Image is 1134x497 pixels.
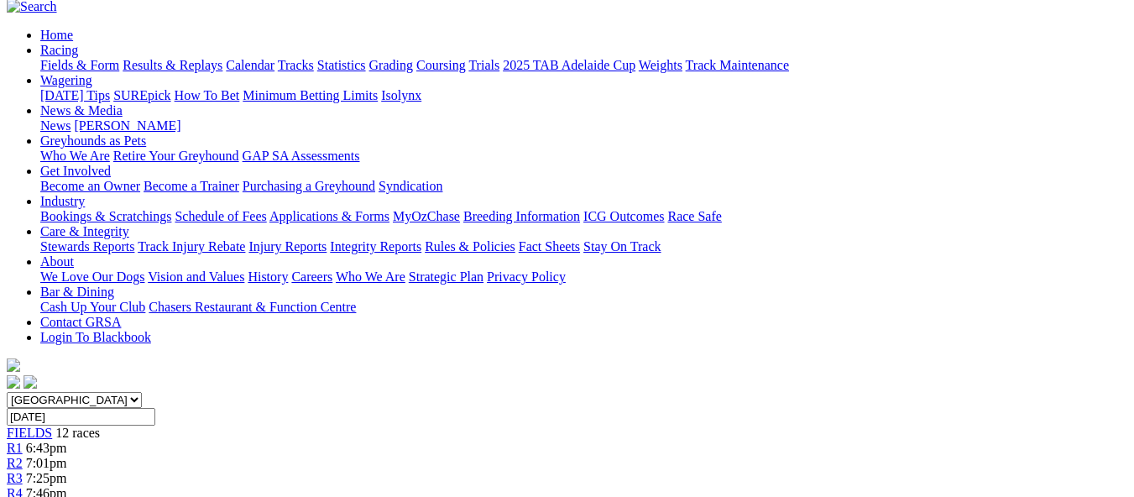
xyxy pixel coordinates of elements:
[148,269,244,284] a: Vision and Values
[317,58,366,72] a: Statistics
[40,118,1127,133] div: News & Media
[369,58,413,72] a: Grading
[686,58,789,72] a: Track Maintenance
[40,133,146,148] a: Greyhounds as Pets
[40,269,144,284] a: We Love Our Dogs
[40,194,85,208] a: Industry
[26,471,67,485] span: 7:25pm
[40,239,1127,254] div: Care & Integrity
[583,209,664,223] a: ICG Outcomes
[40,28,73,42] a: Home
[40,103,123,118] a: News & Media
[243,149,360,163] a: GAP SA Assessments
[7,426,52,440] a: FIELDS
[24,375,37,389] img: twitter.svg
[40,179,1127,194] div: Get Involved
[226,58,274,72] a: Calendar
[40,285,114,299] a: Bar & Dining
[336,269,405,284] a: Who We Are
[40,149,1127,164] div: Greyhounds as Pets
[40,43,78,57] a: Racing
[278,58,314,72] a: Tracks
[123,58,222,72] a: Results & Replays
[175,209,266,223] a: Schedule of Fees
[379,179,442,193] a: Syndication
[519,239,580,254] a: Fact Sheets
[639,58,682,72] a: Weights
[113,149,239,163] a: Retire Your Greyhound
[144,179,239,193] a: Become a Trainer
[40,330,151,344] a: Login To Blackbook
[55,426,100,440] span: 12 races
[7,358,20,372] img: logo-grsa-white.png
[40,179,140,193] a: Become an Owner
[7,456,23,470] a: R2
[40,164,111,178] a: Get Involved
[248,269,288,284] a: History
[26,456,67,470] span: 7:01pm
[40,209,171,223] a: Bookings & Scratchings
[248,239,327,254] a: Injury Reports
[40,224,129,238] a: Care & Integrity
[40,315,121,329] a: Contact GRSA
[138,239,245,254] a: Track Injury Rebate
[487,269,566,284] a: Privacy Policy
[40,88,110,102] a: [DATE] Tips
[330,239,421,254] a: Integrity Reports
[40,300,145,314] a: Cash Up Your Club
[416,58,466,72] a: Coursing
[463,209,580,223] a: Breeding Information
[468,58,499,72] a: Trials
[409,269,483,284] a: Strategic Plan
[74,118,180,133] a: [PERSON_NAME]
[149,300,356,314] a: Chasers Restaurant & Function Centre
[40,73,92,87] a: Wagering
[40,118,71,133] a: News
[40,300,1127,315] div: Bar & Dining
[503,58,635,72] a: 2025 TAB Adelaide Cup
[269,209,389,223] a: Applications & Forms
[243,88,378,102] a: Minimum Betting Limits
[425,239,515,254] a: Rules & Policies
[291,269,332,284] a: Careers
[7,471,23,485] a: R3
[243,179,375,193] a: Purchasing a Greyhound
[40,88,1127,103] div: Wagering
[583,239,661,254] a: Stay On Track
[40,254,74,269] a: About
[393,209,460,223] a: MyOzChase
[175,88,240,102] a: How To Bet
[7,408,155,426] input: Select date
[40,58,1127,73] div: Racing
[40,209,1127,224] div: Industry
[26,441,67,455] span: 6:43pm
[40,58,119,72] a: Fields & Form
[40,239,134,254] a: Stewards Reports
[7,441,23,455] a: R1
[40,269,1127,285] div: About
[113,88,170,102] a: SUREpick
[7,375,20,389] img: facebook.svg
[667,209,721,223] a: Race Safe
[40,149,110,163] a: Who We Are
[381,88,421,102] a: Isolynx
